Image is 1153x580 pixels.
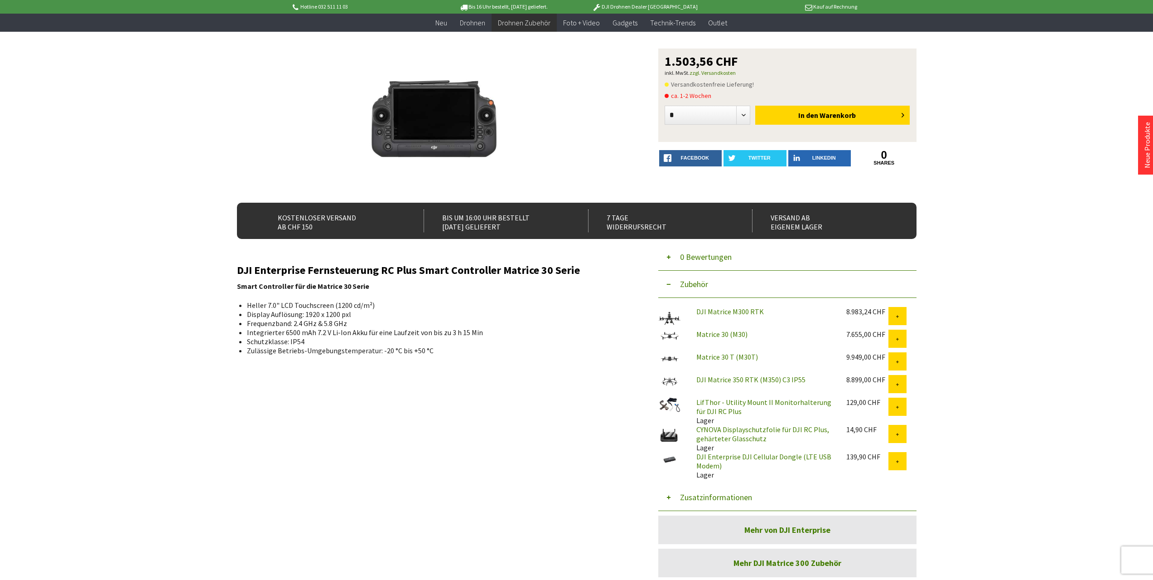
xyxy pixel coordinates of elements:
[658,244,917,271] button: 0 Bewertungen
[613,18,637,27] span: Gadgets
[724,150,786,166] a: twitter
[574,1,715,12] p: DJI Drohnen Dealer [GEOGRAPHIC_DATA]
[853,150,916,160] a: 0
[681,155,709,161] span: facebook
[702,14,733,32] a: Outlet
[606,14,644,32] a: Gadgets
[460,18,485,27] span: Drohnen
[716,1,857,12] p: Kauf auf Rechnung
[665,55,738,68] span: 1.503,56 CHF
[247,301,624,310] li: Heller 7.0" LCD Touchscreen (1200 cd/m²)
[453,14,492,32] a: Drohnen
[658,352,681,365] img: Matrice 30 T (M30T)
[658,549,917,577] a: Mehr DJI Matrice 300 Zubehör
[748,155,771,161] span: twitter
[846,330,888,339] div: 7.655,00 CHF
[853,160,916,166] a: shares
[650,18,695,27] span: Technik-Trends
[665,68,910,78] p: inkl. MwSt.
[247,328,624,337] li: Integrierter 6500 mAh 7.2 V Li-Ion Akku für eine Laufzeit von bis zu 3 h 15 Min
[247,319,624,328] li: Frequenzband: 2.4 GHz & 5.8 GHz
[658,425,681,448] img: CYNOVA Displayschutzfolie für DJI RC Plus, gehärteter Glasschutz
[659,150,722,166] a: facebook
[820,111,856,120] span: Warenkorb
[247,346,624,355] li: Zulässige Betriebs-Umgebungstemperatur: -20 °C bis +50 °C
[846,307,888,316] div: 8.983,24 CHF
[788,150,851,166] a: LinkedIn
[689,398,839,425] div: Lager
[696,307,764,316] a: DJI Matrice M300 RTK
[435,18,447,27] span: Neu
[429,14,453,32] a: Neu
[343,49,525,194] img: DJI Enterprise Fernsteuerung RC Plus Smart Controller Matrice 30 Serie
[846,352,888,361] div: 9.949,00 CHF
[291,1,433,12] p: Hotline 032 511 11 03
[557,14,606,32] a: Foto + Video
[492,14,557,32] a: Drohnen Zubehör
[755,106,910,125] button: In den Warenkorb
[247,337,624,346] li: Schutzklasse: IP54
[846,425,888,434] div: 14,90 CHF
[798,111,818,120] span: In den
[689,452,839,479] div: Lager
[644,14,702,32] a: Technik-Trends
[812,155,836,161] span: LinkedIn
[658,398,681,412] img: LifThor - Utility Mount II Monitorhalterung für DJI RC Plus
[658,375,681,388] img: DJI Matrice 350 RTK (M350) C3 IP55
[846,452,888,461] div: 139,90 CHF
[1143,122,1152,168] a: Neue Produkte
[665,90,711,101] span: ca. 1-2 Wochen
[696,398,831,416] a: LifThor - Utility Mount II Monitorhalterung für DJI RC Plus
[563,18,600,27] span: Foto + Video
[260,210,404,232] div: Kostenloser Versand ab CHF 150
[658,516,917,544] a: Mehr von DJI Enterprise
[247,310,624,319] li: Display Auflösung: 1920 x 1200 pxl
[658,452,681,467] img: DJI Enterprise DJI Cellular Dongle (LTE USB Modem)
[658,330,681,342] img: Matrice 30 (M30)
[846,398,888,407] div: 129,00 CHF
[498,18,550,27] span: Drohnen Zubehör
[433,1,574,12] p: Bis 16 Uhr bestellt, [DATE] geliefert.
[696,375,806,384] a: DJI Matrice 350 RTK (M350) C3 IP55
[588,210,733,232] div: 7 Tage Widerrufsrecht
[708,18,727,27] span: Outlet
[658,307,681,330] img: DJI Matrice M300 RTK
[696,425,829,443] a: CYNOVA Displayschutzfolie für DJI RC Plus, gehärteter Glasschutz
[689,425,839,452] div: Lager
[752,210,897,232] div: Versand ab eigenem Lager
[658,484,917,511] button: Zusatzinformationen
[658,271,917,298] button: Zubehör
[846,375,888,384] div: 8.899,00 CHF
[696,352,758,361] a: Matrice 30 T (M30T)
[424,210,568,232] div: Bis um 16:00 Uhr bestellt [DATE] geliefert
[690,69,736,76] a: zzgl. Versandkosten
[237,282,369,291] strong: Smart Controller für die Matrice 30 Serie
[237,264,631,276] h2: DJI Enterprise Fernsteuerung RC Plus Smart Controller Matrice 30 Serie
[696,330,748,339] a: Matrice 30 (M30)
[696,452,831,470] a: DJI Enterprise DJI Cellular Dongle (LTE USB Modem)
[665,79,754,90] span: Versandkostenfreie Lieferung!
